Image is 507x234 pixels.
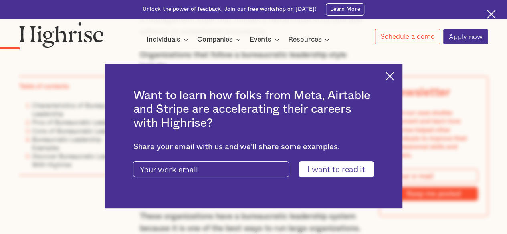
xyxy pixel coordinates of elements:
a: Schedule a demo [375,29,440,44]
a: Apply now [443,29,488,44]
form: current-ascender-blog-article-modal-form [133,161,374,177]
img: Cross icon [385,72,394,81]
div: Individuals [147,35,191,44]
img: Cross icon [487,10,496,19]
div: Events [250,35,271,44]
a: Learn More [326,3,365,16]
div: Resources [288,35,332,44]
img: Highrise logo [19,22,104,48]
div: Companies [197,35,233,44]
div: Individuals [147,35,180,44]
input: Your work email [133,161,289,177]
h2: Want to learn how folks from Meta, Airtable and Stripe are accelerating their careers with Highrise? [133,89,374,130]
div: Unlock the power of feedback. Join our free workshop on [DATE]! [143,6,317,13]
div: Resources [288,35,321,44]
div: Events [250,35,282,44]
div: Companies [197,35,243,44]
div: Share your email with us and we'll share some examples. [133,142,374,152]
input: I want to read it [299,161,374,177]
